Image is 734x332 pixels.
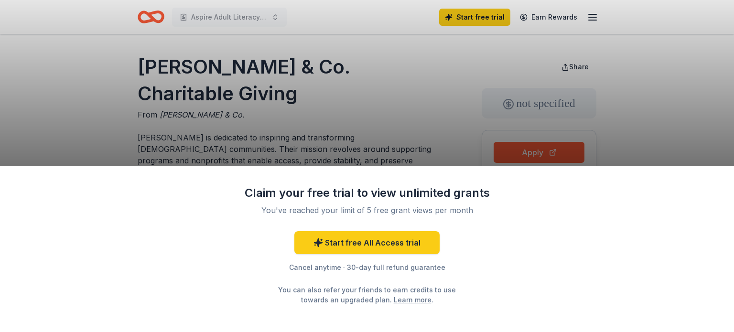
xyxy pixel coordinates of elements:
a: Learn more [394,295,432,305]
div: You've reached your limit of 5 free grant views per month [254,204,480,216]
div: You can also refer your friends to earn credits to use towards an upgraded plan. . [270,285,464,305]
div: Claim your free trial to view unlimited grants [243,185,491,201]
div: Cancel anytime · 30-day full refund guarantee [243,262,491,273]
a: Start free All Access trial [294,231,440,254]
